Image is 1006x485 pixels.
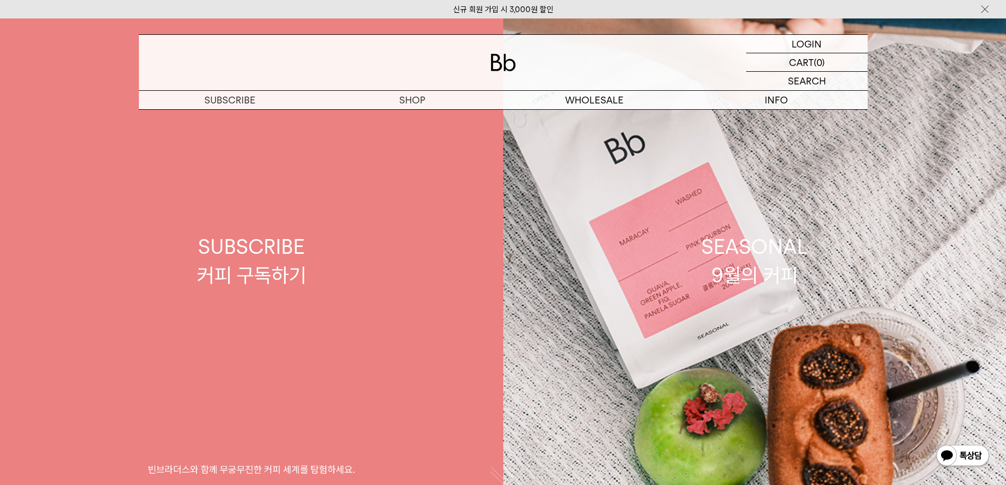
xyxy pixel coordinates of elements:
[321,91,503,109] a: SHOP
[685,91,868,109] p: INFO
[935,444,990,469] img: 카카오톡 채널 1:1 채팅 버튼
[814,53,825,71] p: (0)
[792,35,822,53] p: LOGIN
[746,53,868,72] a: CART (0)
[701,233,808,289] div: SEASONAL 9월의 커피
[788,72,826,90] p: SEARCH
[789,53,814,71] p: CART
[453,5,553,14] a: 신규 회원 가입 시 3,000원 할인
[139,91,321,109] a: SUBSCRIBE
[491,54,516,71] img: 로고
[197,233,306,289] div: SUBSCRIBE 커피 구독하기
[503,91,685,109] p: WHOLESALE
[746,35,868,53] a: LOGIN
